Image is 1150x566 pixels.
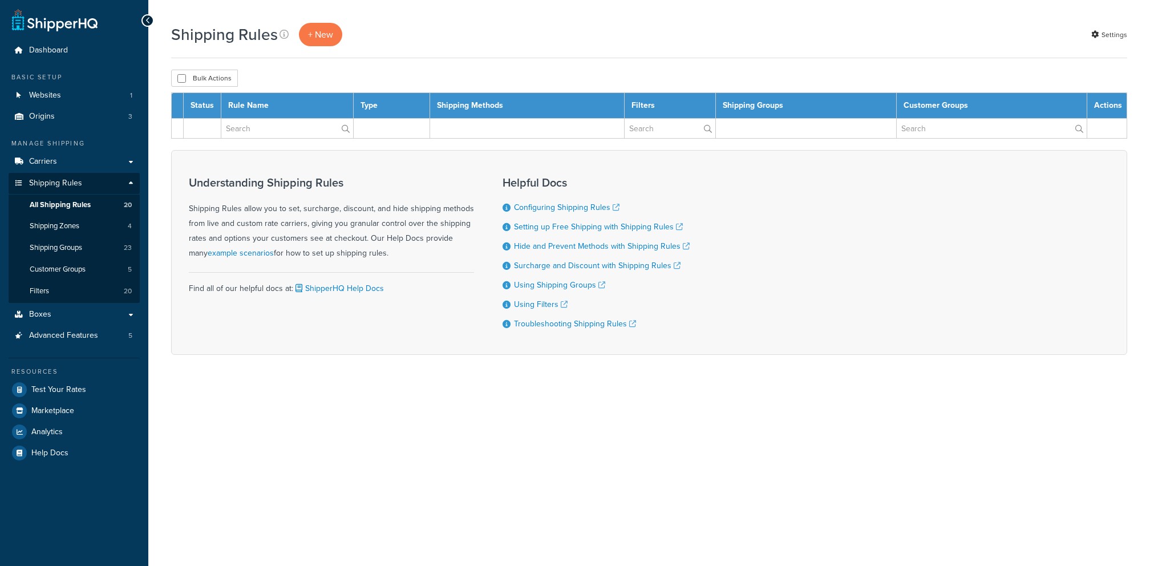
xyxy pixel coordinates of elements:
li: Origins [9,106,140,127]
span: 3 [128,112,132,122]
input: Search [897,119,1087,138]
a: All Shipping Rules 20 [9,195,140,216]
h3: Understanding Shipping Rules [189,176,474,189]
span: 23 [124,243,132,253]
span: 5 [128,331,132,341]
a: Analytics [9,422,140,442]
span: Carriers [29,157,57,167]
div: Shipping Rules allow you to set, surcharge, discount, and hide shipping methods from live and cus... [189,176,474,261]
li: Websites [9,85,140,106]
a: example scenarios [208,247,274,259]
li: Customer Groups [9,259,140,280]
li: Filters [9,281,140,302]
a: Test Your Rates [9,379,140,400]
span: + New [308,28,333,41]
a: Help Docs [9,443,140,463]
span: 20 [124,286,132,296]
a: Advanced Features 5 [9,325,140,346]
a: Surcharge and Discount with Shipping Rules [514,260,681,272]
input: Search [625,119,715,138]
a: Settings [1091,27,1127,43]
span: Boxes [29,310,51,320]
a: Troubleshooting Shipping Rules [514,318,636,330]
div: Find all of our helpful docs at: [189,272,474,296]
span: Analytics [31,427,63,437]
th: Customer Groups [896,93,1087,119]
div: Manage Shipping [9,139,140,148]
a: ShipperHQ Home [12,9,98,31]
th: Rule Name [221,93,354,119]
a: Configuring Shipping Rules [514,201,619,213]
span: 5 [128,265,132,274]
a: Dashboard [9,40,140,61]
span: Websites [29,91,61,100]
th: Filters [624,93,715,119]
a: Hide and Prevent Methods with Shipping Rules [514,240,690,252]
th: Shipping Groups [715,93,896,119]
a: Using Filters [514,298,568,310]
th: Status [184,93,221,119]
span: Help Docs [31,448,68,458]
div: Resources [9,367,140,377]
li: Shipping Zones [9,216,140,237]
a: Shipping Groups 23 [9,237,140,258]
a: Using Shipping Groups [514,279,605,291]
span: 4 [128,221,132,231]
input: Search [221,119,353,138]
li: Shipping Rules [9,173,140,303]
a: Setting up Free Shipping with Shipping Rules [514,221,683,233]
span: All Shipping Rules [30,200,91,210]
div: Basic Setup [9,72,140,82]
a: + New [299,23,342,46]
span: Origins [29,112,55,122]
th: Type [354,93,430,119]
button: Bulk Actions [171,70,238,87]
a: Shipping Rules [9,173,140,194]
a: Carriers [9,151,140,172]
a: ShipperHQ Help Docs [293,282,384,294]
h1: Shipping Rules [171,23,278,46]
a: Shipping Zones 4 [9,216,140,237]
span: Filters [30,286,49,296]
a: Websites 1 [9,85,140,106]
span: Test Your Rates [31,385,86,395]
a: Origins 3 [9,106,140,127]
th: Shipping Methods [430,93,624,119]
span: Shipping Rules [29,179,82,188]
h3: Helpful Docs [503,176,690,189]
span: Advanced Features [29,331,98,341]
li: Shipping Groups [9,237,140,258]
span: Marketplace [31,406,74,416]
li: Advanced Features [9,325,140,346]
a: Marketplace [9,401,140,421]
th: Actions [1087,93,1127,119]
a: Boxes [9,304,140,325]
span: Dashboard [29,46,68,55]
span: 20 [124,200,132,210]
span: Shipping Zones [30,221,79,231]
li: All Shipping Rules [9,195,140,216]
a: Filters 20 [9,281,140,302]
span: 1 [130,91,132,100]
span: Shipping Groups [30,243,82,253]
a: Customer Groups 5 [9,259,140,280]
span: Customer Groups [30,265,86,274]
